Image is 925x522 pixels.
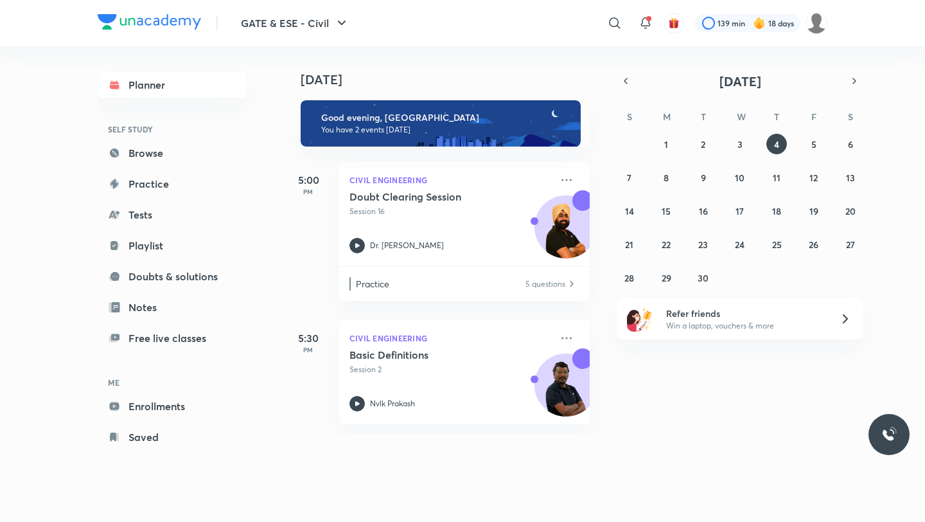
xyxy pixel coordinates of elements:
[773,172,780,184] abbr: September 11, 2025
[349,330,551,346] p: Civil Engineering
[349,172,551,188] p: Civil Engineering
[619,167,640,188] button: September 7, 2025
[730,134,750,154] button: September 3, 2025
[735,172,744,184] abbr: September 10, 2025
[233,10,357,36] button: GATE & ESE - Civil
[701,172,706,184] abbr: September 9, 2025
[840,201,861,221] button: September 20, 2025
[811,111,816,123] abbr: Friday
[98,72,247,98] a: Planner
[625,239,633,251] abbr: September 21, 2025
[301,72,603,87] h4: [DATE]
[664,13,684,33] button: avatar
[356,277,524,291] p: Practice
[98,393,247,419] a: Enrollments
[804,134,824,154] button: September 5, 2025
[809,239,818,251] abbr: September 26, 2025
[693,134,714,154] button: September 2, 2025
[809,205,818,217] abbr: September 19, 2025
[662,272,671,284] abbr: September 29, 2025
[737,111,746,123] abbr: Wednesday
[535,203,597,264] img: Avatar
[525,277,565,291] p: 5 questions
[98,372,247,393] h6: ME
[664,138,668,150] abbr: September 1, 2025
[735,239,744,251] abbr: September 24, 2025
[98,202,247,228] a: Tests
[666,307,824,320] h6: Refer friends
[98,294,247,320] a: Notes
[766,201,787,221] button: September 18, 2025
[811,138,816,150] abbr: September 5, 2025
[774,111,779,123] abbr: Thursday
[656,201,676,221] button: September 15, 2025
[848,111,853,123] abbr: Saturday
[766,134,787,154] button: September 4, 2025
[98,424,247,450] a: Saved
[663,111,671,123] abbr: Monday
[753,17,766,30] img: streak
[840,134,861,154] button: September 6, 2025
[701,111,706,123] abbr: Tuesday
[766,167,787,188] button: September 11, 2025
[619,267,640,288] button: September 28, 2025
[804,167,824,188] button: September 12, 2025
[666,320,824,332] p: Win a laptop, vouchers & more
[693,201,714,221] button: September 16, 2025
[848,138,853,150] abbr: September 6, 2025
[349,206,551,217] p: Session 16
[283,188,334,195] p: PM
[730,167,750,188] button: September 10, 2025
[656,134,676,154] button: September 1, 2025
[772,239,782,251] abbr: September 25, 2025
[624,272,634,284] abbr: September 28, 2025
[737,138,743,150] abbr: September 3, 2025
[693,234,714,255] button: September 23, 2025
[625,205,634,217] abbr: September 14, 2025
[349,348,509,361] h5: Basic Definitions
[730,234,750,255] button: September 24, 2025
[283,346,334,354] p: PM
[846,239,855,251] abbr: September 27, 2025
[656,267,676,288] button: September 29, 2025
[98,14,201,33] a: Company Logo
[664,172,669,184] abbr: September 8, 2025
[840,234,861,255] button: September 27, 2025
[656,167,676,188] button: September 8, 2025
[698,239,708,251] abbr: September 23, 2025
[730,201,750,221] button: September 17, 2025
[619,234,640,255] button: September 21, 2025
[567,277,577,291] img: Practice available
[719,73,761,90] span: [DATE]
[627,111,632,123] abbr: Sunday
[98,171,247,197] a: Practice
[804,234,824,255] button: September 26, 2025
[627,172,631,184] abbr: September 7, 2025
[283,330,334,346] h5: 5:30
[668,17,680,29] img: avatar
[662,205,671,217] abbr: September 15, 2025
[846,172,855,184] abbr: September 13, 2025
[806,12,827,34] img: Rahul KD
[370,240,444,251] p: Dr. [PERSON_NAME]
[98,264,247,289] a: Doubts & solutions
[98,140,247,166] a: Browse
[774,138,779,150] abbr: September 4, 2025
[321,125,569,135] p: You have 2 events [DATE]
[321,112,569,123] h6: Good evening, [GEOGRAPHIC_DATA]
[619,201,640,221] button: September 14, 2025
[98,233,247,258] a: Playlist
[845,205,856,217] abbr: September 20, 2025
[370,398,415,410] p: Nvlk Prakash
[693,267,714,288] button: September 30, 2025
[772,205,781,217] abbr: September 18, 2025
[98,118,247,140] h6: SELF STUDY
[98,325,247,351] a: Free live classes
[98,14,201,30] img: Company Logo
[349,190,509,203] h5: Doubt Clearing Session
[736,205,744,217] abbr: September 17, 2025
[840,167,861,188] button: September 13, 2025
[881,427,897,442] img: ttu
[535,361,597,422] img: Avatar
[698,272,709,284] abbr: September 30, 2025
